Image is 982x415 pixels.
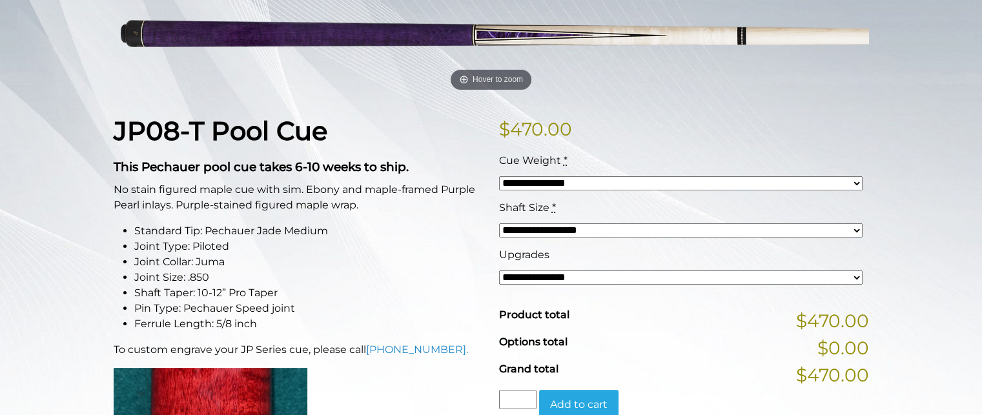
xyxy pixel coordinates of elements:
li: Joint Size: .850 [134,270,484,285]
span: Shaft Size [499,201,549,214]
span: Cue Weight [499,154,561,167]
li: Ferrule Length: 5/8 inch [134,316,484,332]
abbr: required [552,201,556,214]
span: Options total [499,336,568,348]
span: Upgrades [499,248,549,261]
strong: JP08-T Pool Cue [114,115,327,147]
input: Product quantity [499,390,537,409]
strong: This Pechauer pool cue takes 6-10 weeks to ship. [114,159,409,174]
bdi: 470.00 [499,118,572,140]
a: [PHONE_NUMBER]. [366,343,468,356]
li: Joint Collar: Juma [134,254,484,270]
p: To custom engrave your JP Series cue, please call [114,342,484,358]
span: $470.00 [796,307,869,334]
li: Standard Tip: Pechauer Jade Medium [134,223,484,239]
li: Shaft Taper: 10-12” Pro Taper [134,285,484,301]
li: Joint Type: Piloted [134,239,484,254]
span: Grand total [499,363,558,375]
p: No stain figured maple cue with sim. Ebony and maple-framed Purple Pearl inlays. Purple-stained f... [114,182,484,213]
span: $470.00 [796,361,869,389]
span: Product total [499,309,569,321]
li: Pin Type: Pechauer Speed joint [134,301,484,316]
span: $0.00 [817,334,869,361]
abbr: required [564,154,568,167]
span: $ [499,118,510,140]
